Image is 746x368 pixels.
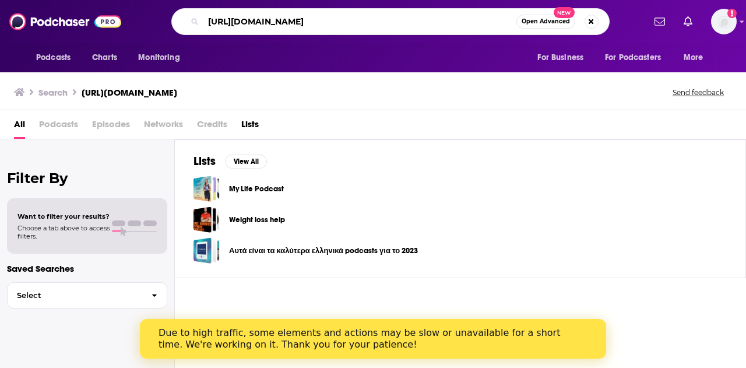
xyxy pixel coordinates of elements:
[675,47,718,69] button: open menu
[203,12,516,31] input: Search podcasts, credits, & more...
[92,50,117,66] span: Charts
[82,87,177,98] h3: [URL][DOMAIN_NAME]
[684,50,703,66] span: More
[225,155,267,169] button: View All
[193,154,267,169] a: ListsView All
[8,292,142,299] span: Select
[193,237,220,264] a: Αυτά είναι τα καλύτερα ελληνικά podcasts για το 2023
[516,15,575,29] button: Open AdvancedNew
[14,115,25,139] a: All
[727,9,737,18] svg: Add a profile image
[7,263,167,274] p: Saved Searches
[130,47,195,69] button: open menu
[144,115,183,139] span: Networks
[85,47,124,69] a: Charts
[193,206,220,233] a: Weight loss help
[229,183,284,195] a: My Life Podcast
[537,50,583,66] span: For Business
[197,115,227,139] span: Credits
[7,282,167,309] button: Select
[229,244,418,257] a: Αυτά είναι τα καλύτερα ελληνικά podcasts για το 2023
[605,50,661,66] span: For Podcasters
[39,115,78,139] span: Podcasts
[193,154,216,169] h2: Lists
[38,87,68,98] h3: Search
[17,224,110,240] span: Choose a tab above to access filters.
[711,9,737,34] img: User Profile
[229,213,285,226] a: Weight loss help
[9,10,121,33] img: Podchaser - Follow, Share and Rate Podcasts
[138,50,180,66] span: Monitoring
[7,170,167,187] h2: Filter By
[679,12,697,31] a: Show notifications dropdown
[92,115,130,139] span: Episodes
[669,87,727,97] button: Send feedback
[597,47,678,69] button: open menu
[193,176,220,202] a: My Life Podcast
[36,50,71,66] span: Podcasts
[554,7,575,18] span: New
[522,19,570,24] span: Open Advanced
[241,115,259,139] a: Lists
[650,12,670,31] a: Show notifications dropdown
[17,212,110,220] span: Want to filter your results?
[140,319,606,359] iframe: Intercom live chat banner
[529,47,598,69] button: open menu
[711,9,737,34] button: Show profile menu
[171,8,610,35] div: Search podcasts, credits, & more...
[711,9,737,34] span: Logged in as TrevorC
[28,47,86,69] button: open menu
